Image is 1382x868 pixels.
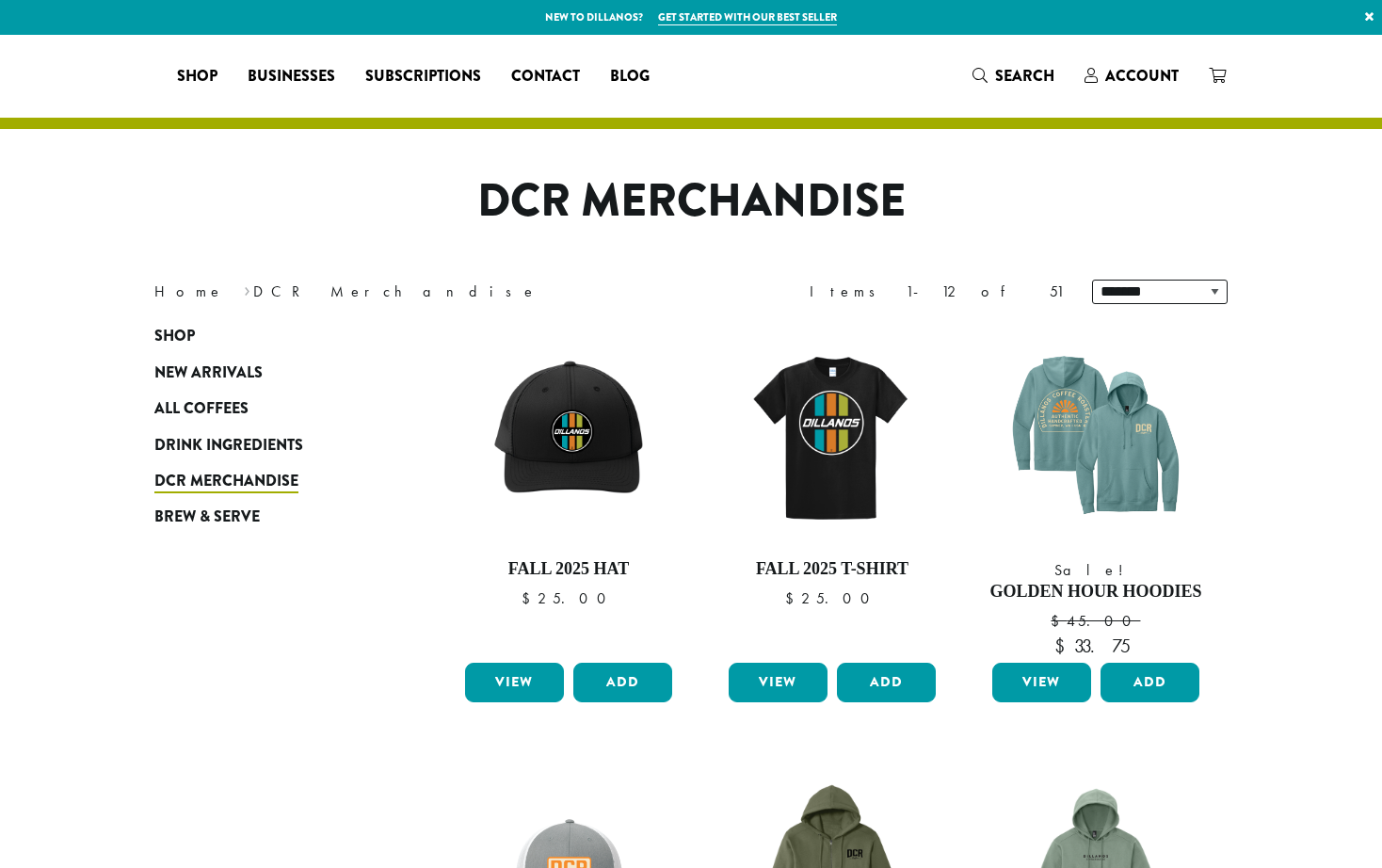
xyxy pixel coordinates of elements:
[988,328,1204,655] a: Sale! Golden Hour Hoodies $45.00
[573,663,672,702] button: Add
[154,470,298,493] span: DCR Merchandise
[465,663,564,702] a: View
[1054,634,1074,658] span: $
[154,362,263,385] span: New Arrivals
[785,588,801,608] span: $
[724,328,940,544] img: DCR-Retro-Three-Strip-Circle-Tee-Fall-WEB-scaled.jpg
[154,281,663,303] nav: Breadcrumb
[785,588,878,608] bdi: 25.00
[837,663,936,702] button: Add
[1051,611,1067,631] span: $
[154,281,224,301] a: Home
[154,355,380,391] a: New Arrivals
[154,506,260,529] span: Brew & Serve
[154,426,380,462] a: Drink Ingredients
[460,328,677,655] a: Fall 2025 Hat $25.00
[248,65,335,88] span: Businesses
[154,397,249,421] span: All Coffees
[365,65,481,88] span: Subscriptions
[154,391,380,426] a: All Coffees
[610,65,650,88] span: Blog
[140,174,1242,229] h1: DCR Merchandise
[658,9,837,25] a: Get started with our best seller
[724,328,940,655] a: Fall 2025 T-Shirt $25.00
[992,663,1091,702] a: View
[810,281,1064,303] div: Items 1-12 of 51
[988,559,1204,582] span: Sale!
[1101,663,1199,702] button: Add
[154,325,195,348] span: Shop
[1051,611,1140,631] bdi: 45.00
[162,61,233,91] a: Shop
[1105,65,1179,87] span: Account
[154,499,380,535] a: Brew & Serve
[1054,634,1137,658] bdi: 33.75
[522,588,615,608] bdi: 25.00
[522,588,538,608] span: $
[460,328,677,544] img: DCR-Retro-Three-Strip-Circle-Patch-Trucker-Hat-Fall-WEB-scaled.jpg
[957,60,1069,91] a: Search
[154,318,380,354] a: Shop
[995,65,1054,87] span: Search
[988,582,1204,603] h4: Golden Hour Hoodies
[154,434,303,458] span: Drink Ingredients
[511,65,580,88] span: Contact
[460,559,677,580] h4: Fall 2025 Hat
[724,559,940,580] h4: Fall 2025 T-Shirt
[729,663,828,702] a: View
[177,65,217,88] span: Shop
[988,328,1204,544] img: DCR-SS-Golden-Hour-Hoodie-Eucalyptus-Blue-1200x1200-Web-e1744312709309.png
[154,463,380,499] a: DCR Merchandise
[244,274,250,303] span: ›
